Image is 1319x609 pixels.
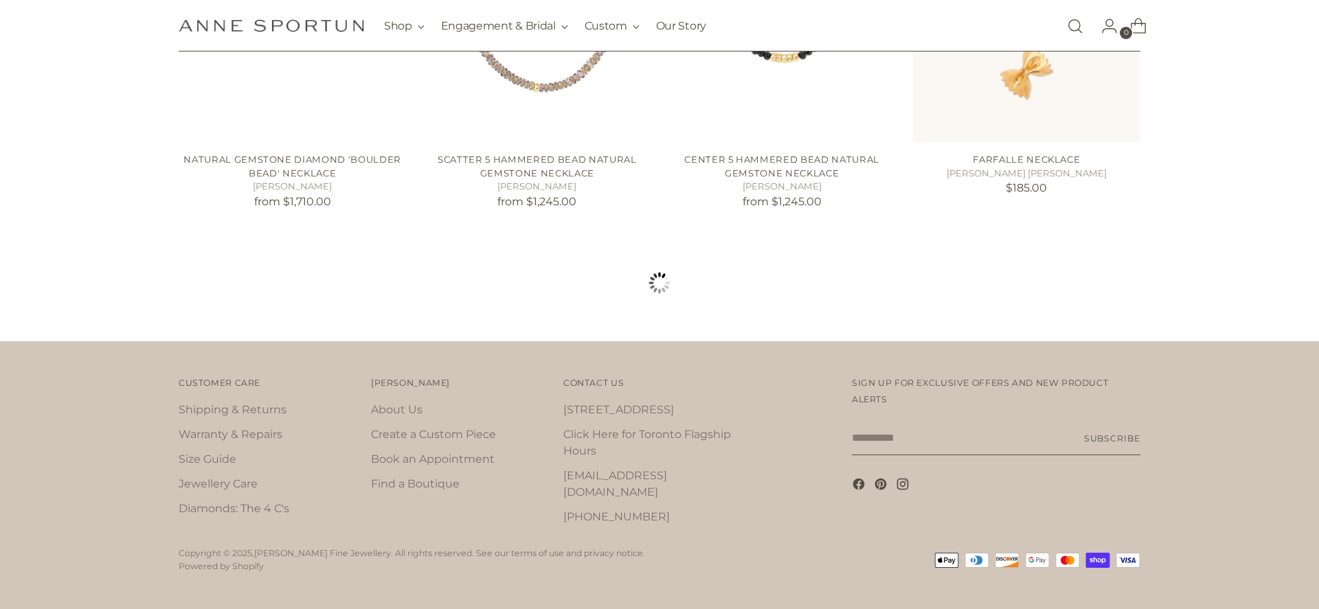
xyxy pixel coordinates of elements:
[179,428,282,441] a: Warranty & Repairs
[371,403,422,416] a: About Us
[684,154,879,179] a: Center 5 Hammered Bead Natural Gemstone Necklace
[371,428,496,441] a: Create a Custom Piece
[371,452,495,466] a: Book an Appointment
[423,180,651,194] h5: [PERSON_NAME]
[973,154,1080,165] a: Farfalle Necklace
[371,378,450,388] span: [PERSON_NAME]
[254,548,391,558] a: [PERSON_NAME] Fine Jewellery
[371,477,460,490] a: Find a Boutique
[913,167,1140,181] h5: [PERSON_NAME] [PERSON_NAME]
[585,11,640,41] button: Custom
[668,180,896,194] h5: [PERSON_NAME]
[1090,12,1118,40] a: Go to the account page
[179,547,645,560] p: Copyright © 2025, . All rights reserved. See our terms of use and privacy notice.
[563,428,731,457] a: Click Here for Toronto Flagship Hours
[423,194,651,210] p: from $1,245.00
[179,502,289,515] a: Diamonds: The 4 C's
[179,378,260,388] span: Customer Care
[852,378,1108,404] span: Sign up for exclusive offers and new product alerts
[179,19,364,32] a: Anne Sportun Fine Jewellery
[179,180,406,194] h5: [PERSON_NAME]
[1084,421,1140,455] button: Subscribe
[656,11,706,41] a: Our Story
[563,510,670,523] a: [PHONE_NUMBER]
[179,452,236,466] a: Size Guide
[441,11,568,41] button: Engagement & Bridal
[563,403,674,416] a: [STREET_ADDRESS]
[179,561,264,571] a: Powered by Shopify
[563,378,624,388] span: Contact Us
[179,403,286,416] a: Shipping & Returns
[179,477,258,490] a: Jewellery Care
[1061,12,1089,40] a: Open search modal
[179,194,406,210] p: from $1,710.00
[1119,12,1147,40] a: Open cart modal
[563,469,667,498] a: [EMAIL_ADDRESS][DOMAIN_NAME]
[183,154,401,179] a: Natural Gemstone Diamond 'Boulder Bead' Necklace
[1006,181,1047,194] span: $185.00
[668,194,896,210] p: from $1,245.00
[1120,27,1132,39] span: 0
[438,154,636,179] a: Scatter 5 Hammered Bead Natural Gemstone Necklace
[384,11,425,41] button: Shop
